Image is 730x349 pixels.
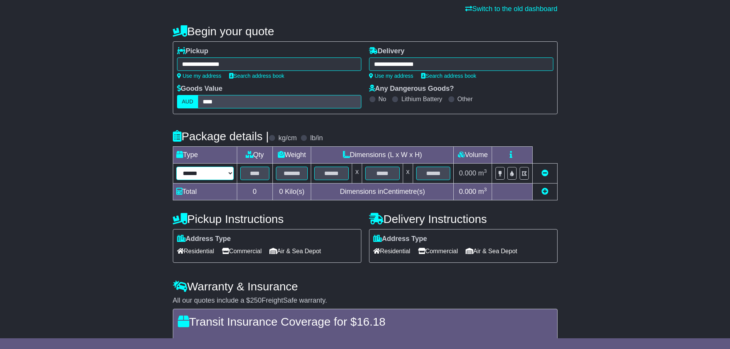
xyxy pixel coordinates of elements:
sup: 3 [484,168,487,174]
a: Switch to the old dashboard [465,5,557,13]
label: Any Dangerous Goods? [369,85,454,93]
sup: 3 [484,187,487,192]
td: Type [173,147,237,164]
span: Residential [373,245,410,257]
span: 0 [279,188,283,195]
td: Qty [237,147,272,164]
span: 250 [250,297,262,304]
span: Commercial [222,245,262,257]
label: Goods Value [177,85,223,93]
td: Dimensions in Centimetre(s) [311,184,454,200]
td: x [352,164,362,184]
span: m [478,188,487,195]
label: Pickup [177,47,208,56]
a: Search address book [229,73,284,79]
h4: Package details | [173,130,269,143]
span: Residential [177,245,214,257]
label: Address Type [373,235,427,243]
span: Air & Sea Depot [466,245,517,257]
td: Total [173,184,237,200]
a: Remove this item [541,169,548,177]
h4: Pickup Instructions [173,213,361,225]
label: lb/in [310,134,323,143]
label: Other [458,95,473,103]
span: m [478,169,487,177]
a: Use my address [177,73,221,79]
h4: Delivery Instructions [369,213,558,225]
h4: Begin your quote [173,25,558,38]
label: Lithium Battery [401,95,442,103]
td: Volume [454,147,492,164]
label: kg/cm [278,134,297,143]
td: Weight [272,147,311,164]
td: Kilo(s) [272,184,311,200]
span: Commercial [418,245,458,257]
div: All our quotes include a $ FreightSafe warranty. [173,297,558,305]
span: 0.000 [459,188,476,195]
a: Use my address [369,73,413,79]
a: Search address book [421,73,476,79]
label: Delivery [369,47,405,56]
a: Add new item [541,188,548,195]
span: 0.000 [459,169,476,177]
td: Dimensions (L x W x H) [311,147,454,164]
label: Address Type [177,235,231,243]
label: No [379,95,386,103]
td: 0 [237,184,272,200]
label: AUD [177,95,198,108]
td: x [403,164,413,184]
h4: Transit Insurance Coverage for $ [178,315,553,328]
span: Air & Sea Depot [269,245,321,257]
h4: Warranty & Insurance [173,280,558,293]
span: 16.18 [357,315,386,328]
